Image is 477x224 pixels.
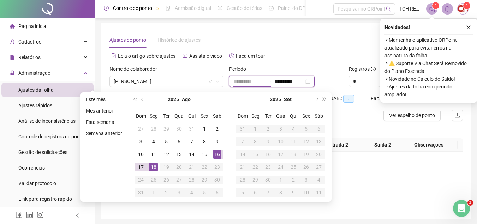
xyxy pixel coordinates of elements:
div: 31 [137,188,145,197]
td: 2025-09-24 [274,161,287,173]
td: 2025-07-31 [185,122,198,135]
span: Administração [18,70,50,76]
div: 31 [238,125,247,133]
div: 16 [264,150,272,159]
div: 12 [302,137,310,146]
span: linkedin [26,211,33,218]
div: 16 [213,150,221,159]
span: Ajustes rápidos [18,103,52,108]
button: month panel [284,92,292,107]
button: year panel [168,92,179,107]
td: 2025-09-12 [300,135,312,148]
span: Validar protocolo [18,180,56,186]
div: 9 [264,137,272,146]
span: Link para registro rápido [18,196,72,202]
td: 2025-08-20 [173,161,185,173]
th: Saída 2 [360,138,405,152]
div: 23 [264,163,272,171]
td: 2025-09-13 [312,135,325,148]
span: Painel do DP [278,5,305,11]
div: 13 [315,137,323,146]
td: 2025-09-23 [262,161,274,173]
td: 2025-10-02 [287,173,300,186]
span: Análise de inconsistências [18,118,76,124]
th: Seg [249,110,262,122]
td: 2025-08-24 [135,173,147,186]
span: lock [10,70,15,75]
div: 5 [162,137,171,146]
td: 2025-07-30 [173,122,185,135]
td: 2025-08-15 [198,148,211,161]
td: 2025-09-22 [249,161,262,173]
td: 2025-09-26 [300,161,312,173]
div: 10 [302,188,310,197]
div: 28 [187,176,196,184]
div: 12 [162,150,171,159]
td: 2025-08-12 [160,148,173,161]
div: 4 [149,137,158,146]
span: filter [208,79,213,84]
span: file-done [166,6,171,11]
div: 3 [137,137,145,146]
span: JULIO CESAR SILVA BACELAR [114,76,219,87]
th: Seg [147,110,160,122]
div: 19 [162,163,171,171]
td: 2025-09-05 [300,122,312,135]
span: sun [217,6,222,11]
div: 13 [175,150,183,159]
span: upload [454,113,460,118]
button: next-year [313,92,321,107]
td: 2025-08-04 [147,135,160,148]
td: 2025-08-09 [211,135,223,148]
div: 2 [289,176,298,184]
button: Ver espelho de ponto [383,110,441,121]
td: 2025-09-28 [236,173,249,186]
span: ellipsis [318,6,323,11]
div: 29 [200,176,209,184]
div: 20 [175,163,183,171]
span: Faça um tour [236,53,265,59]
div: 17 [137,163,145,171]
th: Observações [400,138,458,152]
span: Controle de registros de ponto [18,134,84,139]
td: 2025-10-03 [300,173,312,186]
button: prev-year [139,92,147,107]
th: Ter [262,110,274,122]
div: 5 [302,125,310,133]
td: 2025-09-07 [236,135,249,148]
div: 28 [149,125,158,133]
td: 2025-09-17 [274,148,287,161]
td: 2025-09-19 [300,148,312,161]
td: 2025-08-19 [160,161,173,173]
span: ⚬ Mantenha o aplicativo QRPoint atualizado para evitar erros na assinatura da folha! [384,36,473,59]
td: 2025-08-06 [173,135,185,148]
div: 20 [315,150,323,159]
div: 22 [200,163,209,171]
td: 2025-08-31 [236,122,249,135]
td: 2025-07-27 [135,122,147,135]
div: 6 [213,188,221,197]
label: Período [229,65,251,73]
div: 11 [149,150,158,159]
span: instagram [37,211,44,218]
div: 26 [162,176,171,184]
div: 6 [175,137,183,146]
span: Gestão de solicitações [18,149,67,155]
td: 2025-09-14 [236,148,249,161]
div: 8 [251,137,260,146]
td: 2025-09-08 [249,135,262,148]
button: super-next-year [321,92,329,107]
div: 6 [315,125,323,133]
td: 2025-10-01 [274,173,287,186]
div: 3 [302,176,310,184]
div: 25 [289,163,298,171]
td: 2025-09-01 [249,122,262,135]
div: 31 [187,125,196,133]
div: 3 [175,188,183,197]
td: 2025-07-28 [147,122,160,135]
td: 2025-09-25 [287,161,300,173]
td: 2025-08-08 [198,135,211,148]
div: 21 [238,163,247,171]
div: 4 [315,176,323,184]
div: 4 [289,125,298,133]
